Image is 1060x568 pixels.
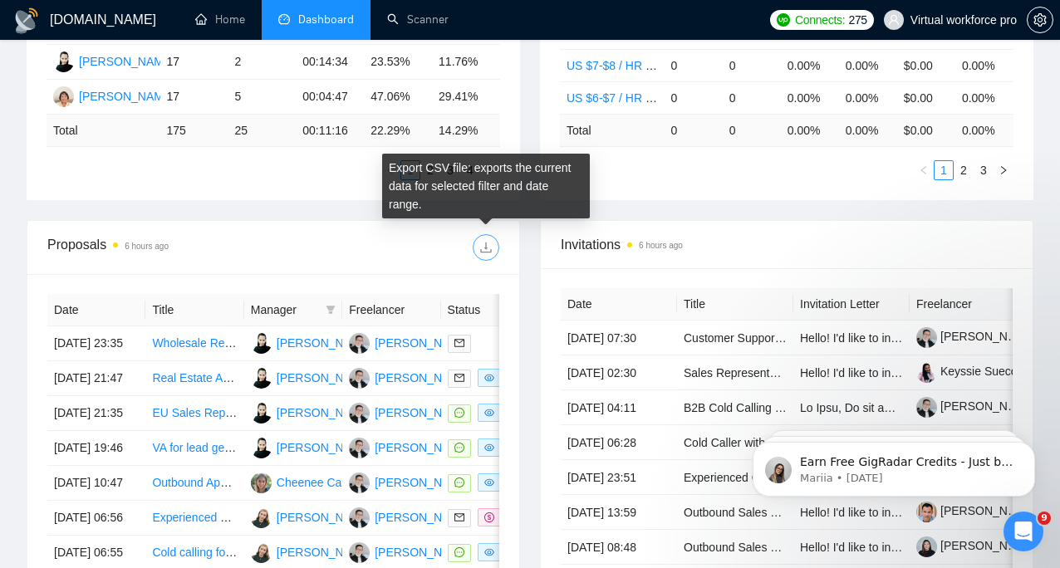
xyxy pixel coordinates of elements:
[375,404,569,422] div: [PERSON_NAME] [PERSON_NAME]
[47,234,273,261] div: Proposals
[251,405,372,419] a: JR[PERSON_NAME]
[349,542,370,563] img: LB
[296,45,364,80] td: 00:14:34
[955,81,1013,114] td: 0.00%
[916,397,937,418] img: c1AyKq6JICviXaEpkmdqJS9d0fu8cPtAjDADDsaqrL33dmlxerbgAEFrRdAYEnyeyq
[781,49,839,81] td: 0.00%
[473,234,499,261] button: download
[955,49,1013,81] td: 0.00%
[375,543,569,561] div: [PERSON_NAME] [PERSON_NAME]
[296,80,364,115] td: 00:04:47
[349,370,569,384] a: LB[PERSON_NAME] [PERSON_NAME]
[145,431,243,466] td: VA for lead gen messaging call setting
[364,115,432,147] td: 22.29 %
[677,425,793,460] td: Cold Caller with Minimal Accent Needed
[999,165,1008,175] span: right
[994,160,1013,180] button: right
[375,508,569,526] div: [PERSON_NAME] [PERSON_NAME]
[728,407,1060,523] iframe: Intercom notifications message
[793,288,910,321] th: Invitation Letter
[387,12,449,27] a: searchScanner
[53,89,174,102] a: JA[PERSON_NAME]
[375,334,569,352] div: [PERSON_NAME] [PERSON_NAME]
[342,294,440,326] th: Freelancer
[160,115,228,147] td: 175
[278,13,290,25] span: dashboard
[349,403,370,424] img: LB
[684,401,881,414] a: B2B Cold Calling – 3 Full-Time Agents
[251,475,365,488] a: CCCheenee Casero
[152,511,429,524] a: Experienced Cold Caller with Sales Expertise Needed
[474,241,498,254] span: download
[888,14,900,26] span: user
[916,327,937,348] img: c1AyKq6JICviXaEpkmdqJS9d0fu8cPtAjDADDsaqrL33dmlxerbgAEFrRdAYEnyeyq
[152,406,282,419] a: EU Sales Representative
[47,466,145,501] td: [DATE] 10:47
[484,408,494,418] span: eye
[432,45,500,80] td: 11.76%
[914,160,934,180] button: left
[251,335,372,349] a: JR[PERSON_NAME]
[974,161,993,179] a: 3
[974,160,994,180] li: 3
[454,338,464,348] span: mail
[684,506,1012,519] a: Outbound Sales Closer– $6/hr Base + Commission + Residuals
[723,81,781,114] td: 0
[561,460,677,495] td: [DATE] 23:51
[152,336,413,350] a: Wholesale Real Estate Lead Generation Specialist
[145,326,243,361] td: Wholesale Real Estate Lead Generation Specialist
[326,305,336,315] span: filter
[349,368,370,389] img: LB
[349,405,569,419] a: LB[PERSON_NAME] [PERSON_NAME]
[448,301,516,319] span: Status
[228,80,296,115] td: 5
[484,373,494,383] span: eye
[561,355,677,390] td: [DATE] 02:30
[251,370,372,384] a: JR[PERSON_NAME]
[251,545,372,558] a: YB[PERSON_NAME]
[484,443,494,453] span: eye
[13,7,40,34] img: logo
[375,438,569,457] div: [PERSON_NAME] [PERSON_NAME]
[375,473,569,492] div: [PERSON_NAME] [PERSON_NAME]
[145,361,243,396] td: Real Estate Assistant for Social Media & CRM Lead Generation
[677,390,793,425] td: B2B Cold Calling – 3 Full-Time Agents
[848,11,866,29] span: 275
[277,508,372,526] div: [PERSON_NAME]
[349,473,370,493] img: LB
[152,441,348,454] a: VA for lead gen messaging call setting
[145,466,243,501] td: Outbound Appointment Setter for AI Firm
[349,475,569,488] a: LB[PERSON_NAME] [PERSON_NAME]
[160,80,228,115] td: 17
[1028,13,1053,27] span: setting
[454,512,464,522] span: mail
[251,368,272,389] img: JR
[251,473,272,493] img: CC
[916,362,937,383] img: c11fd1_A7JiA-MHGoFxNbbH_cxuzaZyCYVg0wZSqOIENJox2TGeGcoEqp_VJsLSHbu
[296,115,364,147] td: 00:11:16
[1027,7,1053,33] button: setting
[125,242,169,251] time: 6 hours ago
[684,541,1012,554] a: Outbound Sales Closer– $6/hr Base + Commission + Residuals
[994,160,1013,180] li: Next Page
[484,512,494,522] span: dollar
[684,436,891,449] a: Cold Caller with Minimal Accent Needed
[152,546,353,559] a: Cold calling for AI Automation Software
[934,160,954,180] li: 1
[382,154,590,218] div: Export CSV file: exports the current data for selected filter and date range.
[349,545,569,558] a: LB[PERSON_NAME] [PERSON_NAME]
[795,11,845,29] span: Connects:
[665,81,723,114] td: 0
[781,114,839,146] td: 0.00 %
[349,507,370,528] img: LB
[955,114,1013,146] td: 0.00 %
[244,294,342,326] th: Manager
[897,49,955,81] td: $0.00
[251,403,272,424] img: JR
[454,408,464,418] span: message
[79,87,174,105] div: [PERSON_NAME]
[916,536,937,557] img: c1ksmbWccP7Ft0ja9gPZx79HyjWLN4mwFa7Fe5OcoMxAo_zGQJiVMvR-ubpl2dxKTl
[251,510,372,523] a: YB[PERSON_NAME]
[454,373,464,383] span: mail
[567,59,724,72] a: US $7-$8 / HR - Telemarketing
